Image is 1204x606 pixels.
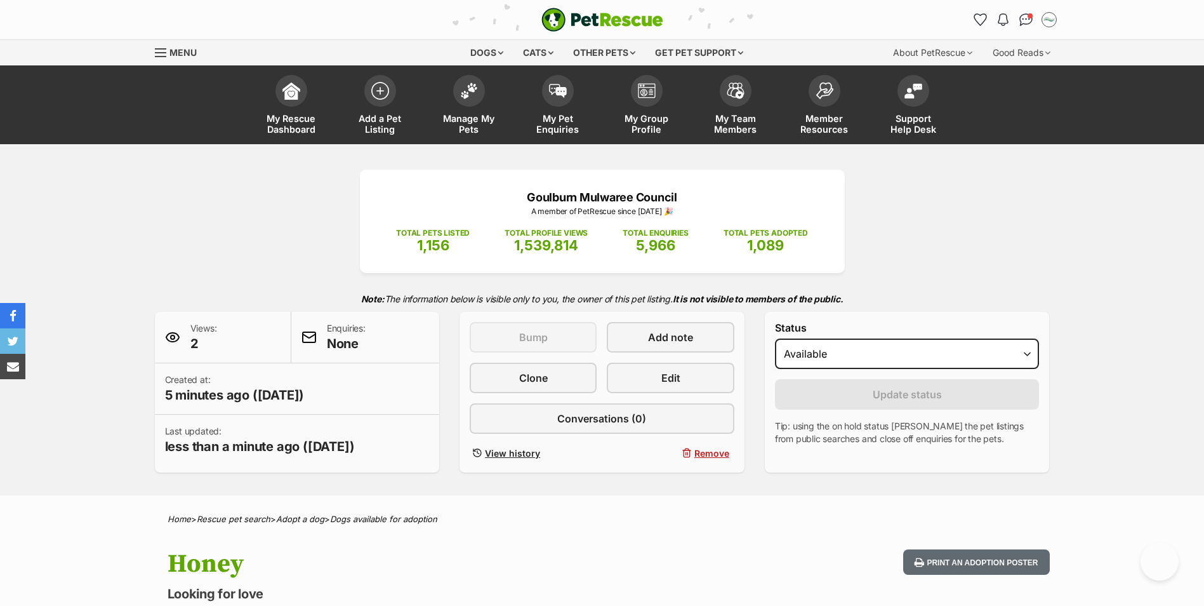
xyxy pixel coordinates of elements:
p: Enquiries: [327,322,366,353]
span: My Team Members [707,113,764,135]
button: Notifications [993,10,1014,30]
img: member-resources-icon-8e73f808a243e03378d46382f2149f9095a855e16c252ad45f914b54edf8863c.svg [816,82,833,99]
p: TOTAL PROFILE VIEWS [505,227,588,239]
p: TOTAL PETS ADOPTED [724,227,808,239]
span: Edit [661,370,680,386]
ul: Account quick links [970,10,1059,30]
a: Clone [470,363,597,393]
p: TOTAL PETS LISTED [396,227,470,239]
h1: Honey [168,549,705,579]
span: Remove [694,447,729,460]
span: 1,156 [417,237,449,253]
img: manage-my-pets-icon-02211641906a0b7f246fdf0571729dbe1e7629f14944591b6c1af311fb30b64b.svg [460,83,478,99]
img: pet-enquiries-icon-7e3ad2cf08bfb03b45e93fb7055b45f3efa6380592205ae92323e6603595dc1f.svg [549,84,567,98]
a: My Rescue Dashboard [247,69,336,144]
img: logo-e224e6f780fb5917bec1dbf3a21bbac754714ae5b6737aabdf751b685950b380.svg [541,8,663,32]
div: Dogs [461,40,512,65]
button: Update status [775,379,1040,410]
span: None [327,335,366,353]
img: notifications-46538b983faf8c2785f20acdc204bb7945ddae34d4c08c2a6579f10ce5e182be.svg [998,13,1008,26]
span: Bump [519,330,548,345]
label: Status [775,322,1040,333]
p: TOTAL ENQUIRIES [623,227,688,239]
span: Conversations (0) [557,411,646,426]
img: add-pet-listing-icon-0afa8454b4691262ce3f59096e99ab1cd57d4a30225e0717b998d2c9b9846f56.svg [371,82,389,100]
a: Favourites [970,10,991,30]
div: About PetRescue [884,40,981,65]
a: My Pet Enquiries [513,69,602,144]
span: 1,539,814 [514,237,578,253]
a: Menu [155,40,206,63]
span: 5 minutes ago ([DATE]) [165,386,305,404]
div: Good Reads [984,40,1059,65]
a: My Team Members [691,69,780,144]
a: Dogs available for adoption [330,514,437,524]
img: dashboard-icon-eb2f2d2d3e046f16d808141f083e7271f6b2e854fb5c12c21221c1fb7104beca.svg [282,82,300,100]
p: The information below is visible only to you, the owner of this pet listing. [155,286,1050,312]
img: chat-41dd97257d64d25036548639549fe6c8038ab92f7586957e7f3b1b290dea8141.svg [1019,13,1033,26]
span: My Pet Enquiries [529,113,586,135]
span: My Group Profile [618,113,675,135]
span: My Rescue Dashboard [263,113,320,135]
a: Conversations [1016,10,1036,30]
p: A member of PetRescue since [DATE] 🎉 [379,206,826,217]
a: Member Resources [780,69,869,144]
div: > > > [136,515,1069,524]
button: My account [1039,10,1059,30]
span: Add note [648,330,693,345]
span: Menu [169,47,197,58]
span: less than a minute ago ([DATE]) [165,438,355,455]
strong: It is not visible to members of the public. [673,293,843,304]
span: Support Help Desk [885,113,942,135]
iframe: Help Scout Beacon - Open [1141,542,1179,581]
img: help-desk-icon-fdf02630f3aa405de69fd3d07c3f3aa587a6932b1a1747fa1d2bba05be0121f9.svg [904,83,922,98]
a: Edit [607,363,734,393]
a: Home [168,514,191,524]
a: Support Help Desk [869,69,958,144]
div: Other pets [564,40,644,65]
p: Last updated: [165,425,355,455]
a: Add note [607,322,734,353]
span: Update status [873,387,942,402]
a: Manage My Pets [425,69,513,144]
p: Created at: [165,374,305,404]
img: group-profile-icon-3fa3cf56718a62981997c0bc7e787c4b2cf8bcc04b72c1350f741eb67cf2f40e.svg [638,83,656,98]
a: Rescue pet search [197,514,270,524]
img: Adam Skelly profile pic [1043,13,1055,26]
button: Print an adoption poster [903,549,1049,576]
p: Looking for love [168,585,705,603]
div: Get pet support [646,40,752,65]
span: Manage My Pets [440,113,498,135]
p: Goulburn Mulwaree Council [379,189,826,206]
p: Tip: using the on hold status [PERSON_NAME] the pet listings from public searches and close off e... [775,420,1040,445]
a: My Group Profile [602,69,691,144]
a: Add a Pet Listing [336,69,425,144]
a: View history [470,444,597,462]
span: View history [485,447,540,460]
button: Remove [607,444,734,462]
a: Conversations (0) [470,403,734,434]
strong: Note: [361,293,385,304]
a: Adopt a dog [276,514,324,524]
a: PetRescue [541,8,663,32]
p: Views: [190,322,217,353]
span: 2 [190,335,217,353]
div: Cats [514,40,562,65]
span: Clone [519,370,548,386]
span: 5,966 [636,237,675,253]
button: Bump [470,322,597,353]
span: Member Resources [796,113,853,135]
img: team-members-icon-5396bd8760b3fe7c0b43da4ab00e1e3bb1a5d9ba89233759b79545d2d3fc5d0d.svg [727,83,744,99]
span: 1,089 [747,237,784,253]
span: Add a Pet Listing [352,113,409,135]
